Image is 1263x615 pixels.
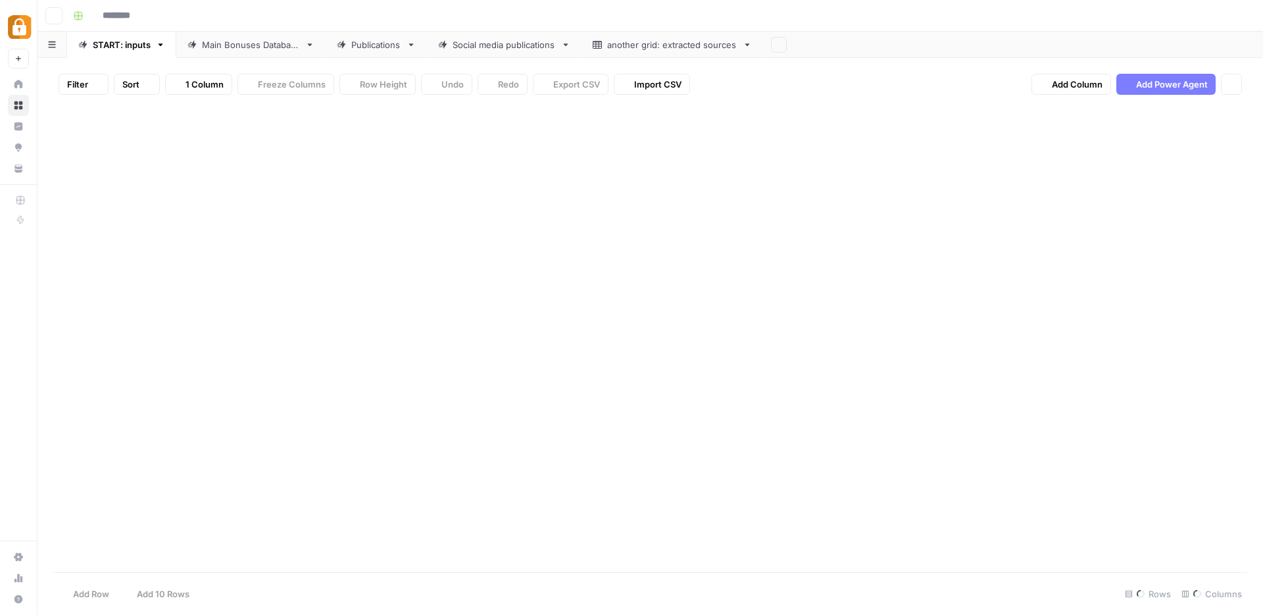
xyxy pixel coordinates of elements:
[421,74,472,95] button: Undo
[1136,78,1208,91] span: Add Power Agent
[8,95,29,116] a: Browse
[351,38,401,51] div: Publications
[533,74,608,95] button: Export CSV
[165,74,232,95] button: 1 Column
[607,38,737,51] div: another grid: extracted sources
[8,137,29,158] a: Opportunities
[8,158,29,179] a: Your Data
[614,74,690,95] button: Import CSV
[8,74,29,95] a: Home
[1031,74,1111,95] button: Add Column
[326,32,427,58] a: Publications
[582,32,763,58] a: another grid: extracted sources
[202,38,300,51] div: Main Bonuses Database
[93,38,151,51] div: START: inputs
[8,547,29,568] a: Settings
[8,15,32,39] img: Adzz Logo
[59,74,109,95] button: Filter
[1120,583,1176,604] div: Rows
[8,116,29,137] a: Insights
[8,589,29,610] button: Help + Support
[117,583,197,604] button: Add 10 Rows
[8,568,29,589] a: Usage
[1052,78,1102,91] span: Add Column
[53,583,117,604] button: Add Row
[122,78,139,91] span: Sort
[441,78,464,91] span: Undo
[427,32,582,58] a: Social media publications
[498,78,519,91] span: Redo
[553,78,600,91] span: Export CSV
[634,78,681,91] span: Import CSV
[114,74,160,95] button: Sort
[67,32,176,58] a: START: inputs
[1116,74,1216,95] button: Add Power Agent
[176,32,326,58] a: Main Bonuses Database
[339,74,416,95] button: Row Height
[8,11,29,43] button: Workspace: Adzz
[453,38,556,51] div: Social media publications
[360,78,407,91] span: Row Height
[478,74,528,95] button: Redo
[186,78,224,91] span: 1 Column
[73,587,109,601] span: Add Row
[137,587,189,601] span: Add 10 Rows
[1176,583,1247,604] div: Columns
[67,78,88,91] span: Filter
[237,74,334,95] button: Freeze Columns
[258,78,326,91] span: Freeze Columns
